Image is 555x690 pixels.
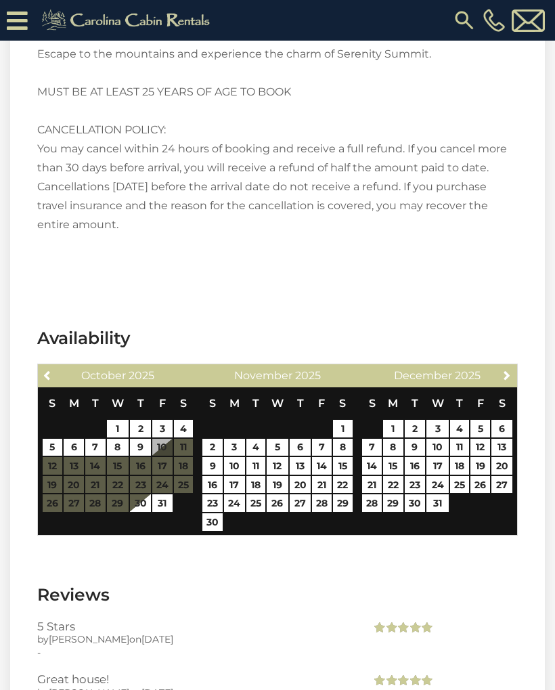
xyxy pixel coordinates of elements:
[137,397,144,410] span: Thursday
[224,494,244,512] a: 24
[426,420,449,437] a: 3
[290,476,310,494] a: 20
[426,494,449,512] a: 31
[383,494,403,512] a: 29
[491,476,512,494] a: 27
[224,439,244,456] a: 3
[297,397,304,410] span: Thursday
[85,439,105,456] a: 7
[290,494,310,512] a: 27
[246,439,265,456] a: 4
[405,439,426,456] a: 9
[246,494,265,512] a: 25
[450,439,469,456] a: 11
[502,370,512,381] span: Next
[470,457,490,475] a: 19
[470,420,490,437] a: 5
[39,366,56,383] a: Previous
[152,420,173,437] a: 3
[333,476,353,494] a: 22
[290,439,310,456] a: 6
[450,457,469,475] a: 18
[37,646,351,660] div: -
[224,457,244,475] a: 10
[209,397,216,410] span: Sunday
[432,397,444,410] span: Wednesday
[383,457,403,475] a: 15
[49,633,129,645] span: [PERSON_NAME]
[491,420,512,437] a: 6
[455,369,481,382] span: 2025
[271,397,284,410] span: Wednesday
[456,397,463,410] span: Thursday
[234,369,292,382] span: November
[426,476,449,494] a: 24
[450,476,469,494] a: 25
[252,397,259,410] span: Tuesday
[383,420,403,437] a: 1
[295,369,321,382] span: 2025
[491,457,512,475] a: 20
[202,494,223,512] a: 23
[491,439,512,456] a: 13
[405,457,426,475] a: 16
[224,476,244,494] a: 17
[229,397,240,410] span: Monday
[202,439,223,456] a: 2
[383,476,403,494] a: 22
[43,439,62,456] a: 5
[37,673,351,685] h3: Great house!
[339,397,346,410] span: Saturday
[141,633,173,645] span: [DATE]
[312,457,332,475] a: 14
[388,397,398,410] span: Monday
[470,439,490,456] a: 12
[477,397,484,410] span: Friday
[159,397,166,410] span: Friday
[174,420,193,437] a: 4
[92,397,99,410] span: Tuesday
[129,369,154,382] span: 2025
[69,397,79,410] span: Monday
[37,326,518,350] h3: Availability
[37,620,351,632] h3: 5 Stars
[180,397,187,410] span: Saturday
[37,583,518,607] h3: Reviews
[405,494,426,512] a: 30
[333,457,353,475] a: 15
[267,439,289,456] a: 5
[450,420,469,437] a: 4
[267,494,289,512] a: 26
[369,397,376,410] span: Sunday
[480,9,508,32] a: [PHONE_NUMBER]
[267,457,289,475] a: 12
[394,369,452,382] span: December
[312,476,332,494] a: 21
[362,494,382,512] a: 28
[499,366,516,383] a: Next
[362,457,382,475] a: 14
[333,439,353,456] a: 8
[112,397,124,410] span: Wednesday
[362,439,382,456] a: 7
[130,494,150,512] a: 30
[383,439,403,456] a: 8
[202,476,223,494] a: 16
[43,370,53,381] span: Previous
[246,476,265,494] a: 18
[202,457,223,475] a: 9
[470,476,490,494] a: 26
[152,494,173,512] a: 31
[405,420,426,437] a: 2
[312,494,332,512] a: 28
[333,494,353,512] a: 29
[290,457,310,475] a: 13
[426,457,449,475] a: 17
[35,7,221,34] img: Khaki-logo.png
[362,476,382,494] a: 21
[202,513,223,531] a: 30
[267,476,289,494] a: 19
[452,8,476,33] img: search-regular.svg
[426,439,449,456] a: 10
[130,439,150,456] a: 9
